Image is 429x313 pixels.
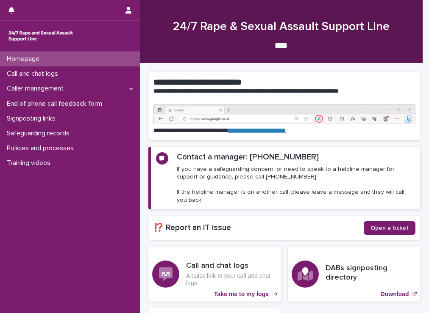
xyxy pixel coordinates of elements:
[148,20,414,34] h1: 24/7 Rape & Sexual Assault Support Line
[177,165,415,204] p: If you have a safeguarding concern, or need to speak to a helpline manager for support or guidanc...
[3,115,62,123] p: Signposting links
[153,104,415,124] img: https%3A%2F%2Fcdn.document360.io%2F0deca9d6-0dac-4e56-9e8f-8d9979bfce0e%2FImages%2FDocumentation%...
[288,247,421,302] a: Download
[153,223,364,233] h2: ⁉️ Report an IT issue
[148,247,281,302] a: Take me to my logs
[3,129,76,137] p: Safeguarding records
[186,261,277,271] h3: Call and chat logs
[370,225,409,231] span: Open a ticket
[7,27,75,44] img: rhQMoQhaT3yELyF149Cw
[3,85,70,93] p: Caller management
[364,221,415,235] a: Open a ticket
[214,291,269,298] p: Take me to my logs
[3,55,46,63] p: Homepage
[326,264,417,282] h3: DABs signposting directory
[3,70,65,78] p: Call and chat logs
[381,291,409,298] p: Download
[3,144,81,152] p: Policies and processes
[186,272,277,287] p: A quick link to your call and chat logs
[3,159,57,167] p: Training videos
[3,100,109,108] p: End of phone call feedback form
[177,152,319,162] h2: Contact a manager: [PHONE_NUMBER]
